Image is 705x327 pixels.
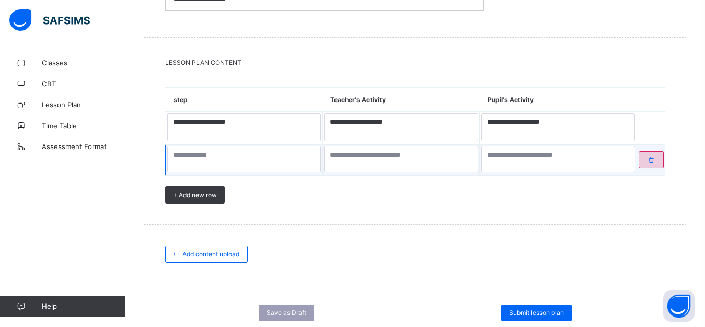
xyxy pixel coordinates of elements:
button: Open asap [663,290,695,322]
span: + Add new row [173,191,217,199]
span: Classes [42,59,125,67]
span: Lesson Plan [42,100,125,109]
span: Submit lesson plan [509,309,564,317]
span: CBT [42,80,125,88]
span: Help [42,302,125,310]
span: Add content upload [182,250,239,258]
span: Time Table [42,121,125,130]
span: Save as Draft [267,309,306,317]
th: step [166,88,323,112]
img: safsims [9,9,90,31]
span: Assessment Format [42,142,125,151]
th: Pupil's Activity [480,88,637,112]
th: Teacher's Activity [322,88,480,112]
span: LESSON PLAN CONTENT [165,59,665,66]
